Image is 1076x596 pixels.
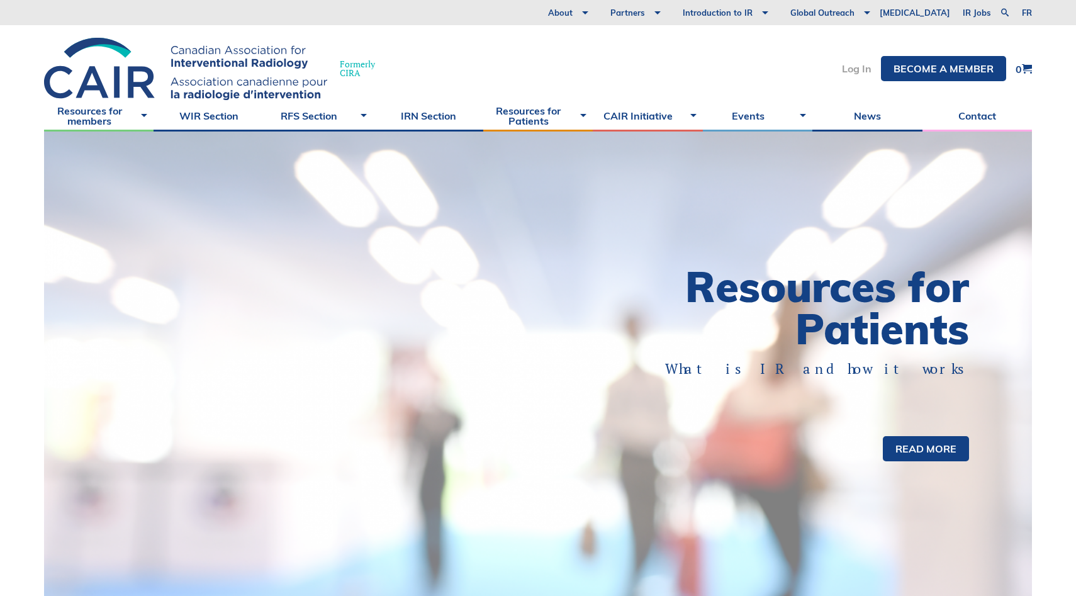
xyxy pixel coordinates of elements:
span: Formerly CIRA [340,60,375,77]
a: Become a member [881,56,1006,81]
a: Read more [883,436,969,461]
a: RFS Section [264,100,373,132]
img: CIRA [44,38,327,100]
a: IRN Section [373,100,483,132]
a: fr [1022,9,1032,17]
h1: Resources for Patients [538,266,969,350]
a: Log In [842,64,871,74]
a: Events [703,100,812,132]
a: FormerlyCIRA [44,38,388,100]
a: Contact [922,100,1032,132]
a: 0 [1016,64,1032,74]
a: News [812,100,922,132]
a: Resources for Patients [483,100,593,132]
a: Resources for members [44,100,154,132]
p: What is IR and how it works [582,359,969,379]
a: WIR Section [154,100,263,132]
a: CAIR Initiative [593,100,702,132]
